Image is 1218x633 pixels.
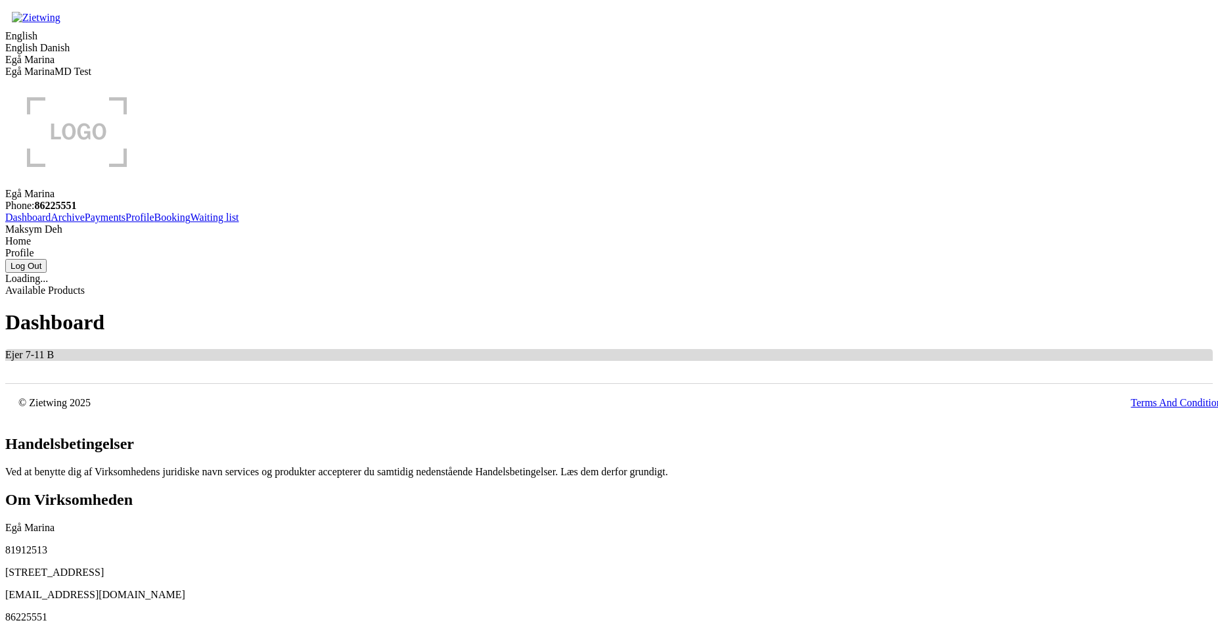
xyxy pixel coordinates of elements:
img: logo [5,78,149,185]
button: Log Out [5,259,47,273]
span: Egå Marina [5,54,55,65]
span: English [5,30,37,41]
div: Phone: [5,200,1213,212]
p: Ved at benytte dig af Virksomhedens juridiske navn services og produkter accepterer du samtidig n... [5,466,1213,478]
div: Available Products [5,285,1213,296]
h1: Dashboard [5,310,1213,335]
h2: Handelsbetingelser [5,435,1213,453]
a: Booking [154,212,191,223]
p: [STREET_ADDRESS] [5,567,1213,578]
div: Ejer 7-11 B [5,349,1213,361]
p: 86225551 [5,611,1213,623]
p: Egå Marina [5,522,1213,534]
div: Loading... [5,273,1213,285]
img: Zietwing [5,5,67,30]
div: Profile [5,247,1213,259]
a: MD Test [55,66,91,77]
a: Egå Marina [5,66,55,77]
a: Dashboard [5,212,51,223]
a: Profile [125,212,154,223]
a: English [5,42,37,53]
h2: Om Virksomheden [5,491,1213,509]
a: Archive [51,212,85,223]
a: Waiting list [191,212,239,223]
p: [EMAIL_ADDRESS][DOMAIN_NAME] [5,589,1213,601]
a: Payments [85,212,125,223]
p: 81912513 [5,544,1213,556]
div: Home [5,235,1213,247]
strong: 86225551 [34,200,76,211]
span: Maksym Deh [5,223,62,235]
a: Danish [40,42,70,53]
div: Egå Marina [5,188,1213,200]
